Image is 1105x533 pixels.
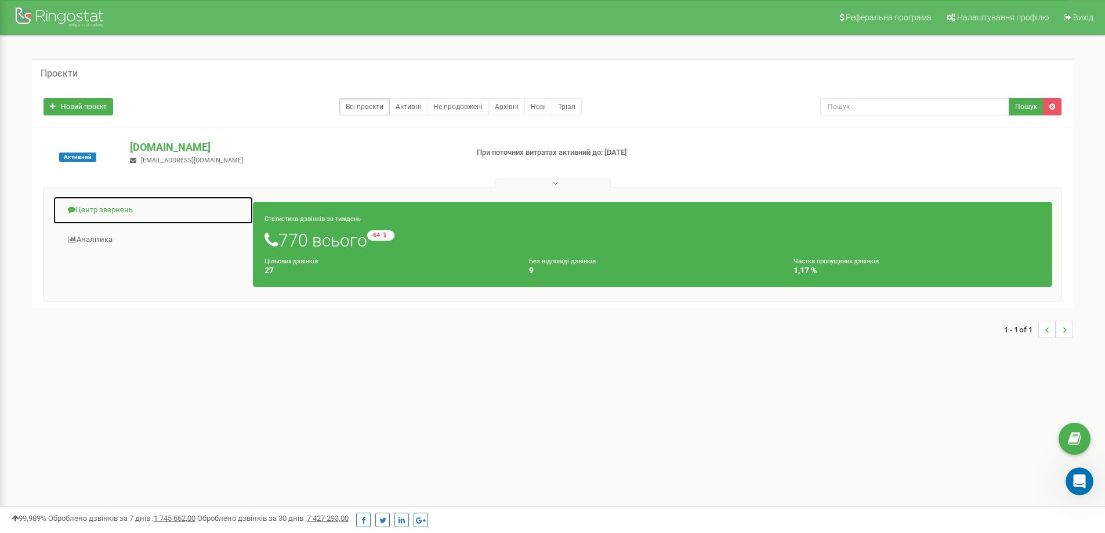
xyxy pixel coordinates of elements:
[524,98,552,115] a: Нові
[265,215,361,223] small: Статистика дзвінків за тиждень
[427,98,489,115] a: Не продовжені
[477,147,718,158] p: При поточних витратах активний до: [DATE]
[529,266,776,275] h4: 9
[41,68,78,79] h5: Проєкти
[265,230,1041,250] h1: 770 всього
[1009,98,1044,115] button: Пошук
[794,266,1041,275] h4: 1,17 %
[130,140,458,155] p: [DOMAIN_NAME]
[141,157,243,164] span: [EMAIL_ADDRESS][DOMAIN_NAME]
[48,514,195,523] span: Оброблено дзвінків за 7 днів :
[1004,321,1038,338] span: 1 - 1 of 1
[957,13,1049,22] span: Налаштування профілю
[367,230,394,241] small: -64
[846,13,932,22] span: Реферальна програма
[44,98,113,115] a: Новий проєкт
[1004,309,1073,350] nav: ...
[339,98,390,115] a: Всі проєкти
[820,98,1009,115] input: Пошук
[12,514,46,523] span: 99,989%
[265,258,318,265] small: Цільових дзвінків
[197,514,349,523] span: Оброблено дзвінків за 30 днів :
[1066,467,1093,495] iframe: Intercom live chat
[265,266,512,275] h4: 27
[53,196,253,224] a: Центр звернень
[59,153,96,162] span: Активний
[794,258,879,265] small: Частка пропущених дзвінків
[154,514,195,523] u: 1 745 662,00
[488,98,525,115] a: Архівні
[389,98,427,115] a: Активні
[53,226,253,254] a: Аналiтика
[552,98,582,115] a: Тріал
[307,514,349,523] u: 7 427 293,00
[529,258,596,265] small: Без відповіді дзвінків
[1073,13,1093,22] span: Вихід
